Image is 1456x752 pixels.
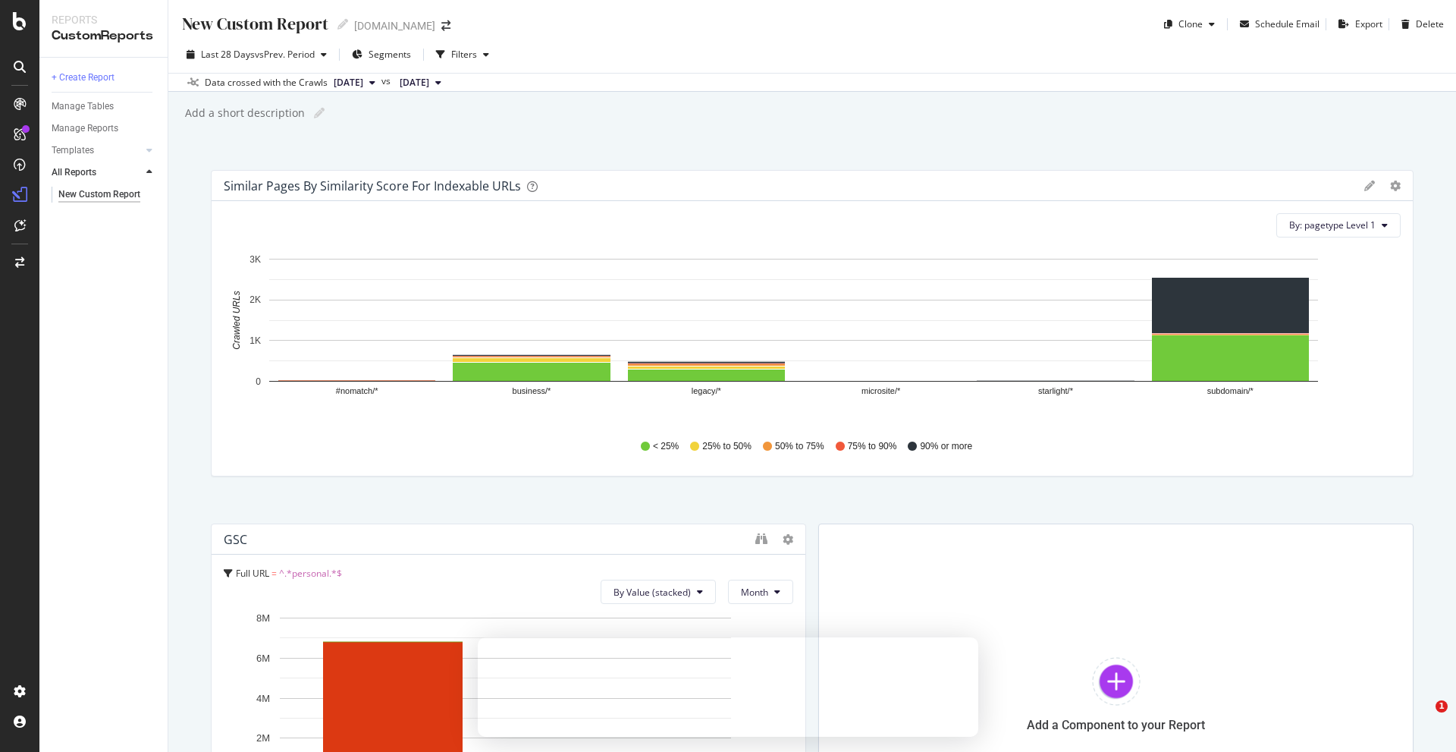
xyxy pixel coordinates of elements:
i: Edit report name [314,108,325,118]
div: Manage Tables [52,99,114,115]
span: 75% to 90% [848,440,897,453]
div: Add a Component to your Report [1027,718,1205,732]
div: New Custom Report [180,12,328,36]
text: 2M [256,732,270,744]
text: 2K [249,294,261,305]
span: By: pagetype Level 1 [1289,219,1376,231]
div: Data crossed with the Crawls [205,76,328,90]
button: Filters [430,42,495,67]
div: GSC [224,532,247,547]
text: starlight/* [1038,386,1074,395]
text: Crawled URLs [231,291,242,349]
text: subdomain/* [1207,386,1254,395]
div: Delete [1416,17,1444,30]
span: ^.*personal.*$ [279,567,342,580]
div: Schedule Email [1255,17,1319,30]
span: 2025 Oct. 5th [334,76,363,90]
span: = [271,567,277,580]
span: vs Prev. Period [255,48,315,61]
div: New Custom Report [58,187,140,203]
div: Add a short description [184,105,305,121]
span: < 25% [653,440,679,453]
div: Filters [451,48,477,61]
div: Similar Pages by Similarity Score For Indexable URLsgeargearBy: pagetype Level 1A chart.< 25%25% ... [211,170,1414,511]
button: [DATE] [394,74,447,92]
div: arrow-right-arrow-left [441,20,450,31]
text: 0 [256,376,261,387]
text: business/* [513,386,551,395]
div: gear [1390,181,1401,191]
div: Manage Reports [52,121,118,137]
text: #nomatch/* [336,386,378,395]
text: 8M [256,612,270,624]
button: Clone [1158,12,1221,36]
div: Similar Pages by Similarity Score For Indexable URLs [224,178,521,194]
button: Delete [1395,12,1444,36]
a: Manage Reports [52,121,157,137]
text: 3K [249,254,261,265]
span: 90% or more [920,440,972,453]
button: Schedule Email [1234,12,1319,36]
a: Manage Tables [52,99,157,115]
button: Segments [346,42,417,67]
div: CustomReports [52,27,155,45]
span: Segments [369,48,411,61]
div: Clone [1178,17,1203,30]
a: Templates [52,143,142,159]
text: 4M [256,693,270,704]
span: 25% to 50% [702,440,752,453]
button: By Value (stacked) [601,580,716,604]
span: Month [741,586,768,599]
svg: A chart. [224,250,1389,426]
span: By Value (stacked) [613,586,691,599]
div: Export [1355,17,1382,30]
a: New Custom Report [58,187,157,203]
text: 1K [249,335,261,346]
div: [DOMAIN_NAME] [354,18,435,33]
text: microsite/* [861,386,901,395]
iframe: Survey from Botify [478,637,978,737]
span: 2025 Sep. 7th [400,76,429,90]
span: Last 28 Days [201,48,255,61]
button: Export [1332,12,1382,36]
span: 1 [1436,700,1448,713]
text: 6M [256,653,270,664]
div: Reports [52,12,155,27]
div: Templates [52,143,94,159]
iframe: Intercom live chat [1404,700,1441,737]
div: binoculars [755,533,767,545]
i: Edit report name [337,19,348,30]
a: + Create Report [52,70,157,86]
button: [DATE] [328,74,381,92]
span: vs [381,74,394,88]
a: All Reports [52,165,142,181]
button: Last 28 DaysvsPrev. Period [180,42,333,67]
span: 50% to 75% [775,440,824,453]
div: + Create Report [52,70,115,86]
text: legacy/* [692,386,722,395]
button: By: pagetype Level 1 [1276,213,1401,238]
button: Month [728,580,793,604]
div: All Reports [52,165,96,181]
span: Full URL [236,567,269,580]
